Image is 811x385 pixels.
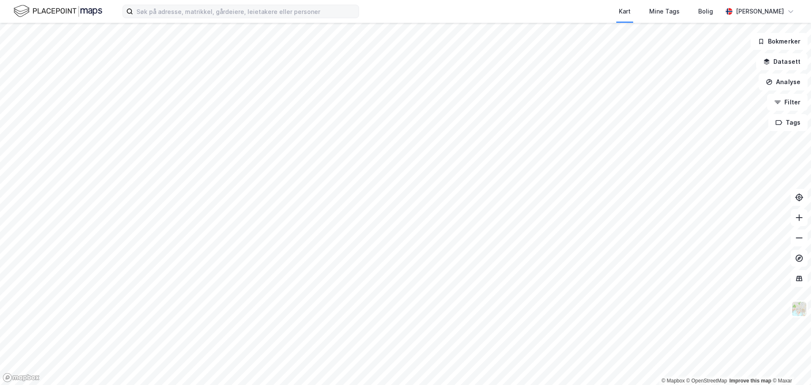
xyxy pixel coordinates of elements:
a: OpenStreetMap [686,378,727,384]
button: Datasett [756,53,808,70]
input: Søk på adresse, matrikkel, gårdeiere, leietakere eller personer [133,5,359,18]
a: Improve this map [729,378,771,384]
a: Mapbox [661,378,685,384]
button: Tags [768,114,808,131]
button: Analyse [759,74,808,90]
div: Bolig [698,6,713,16]
img: Z [791,301,807,317]
div: Kontrollprogram for chat [769,344,811,385]
a: Mapbox homepage [3,373,40,382]
div: Kart [619,6,631,16]
div: [PERSON_NAME] [736,6,784,16]
div: Mine Tags [649,6,680,16]
img: logo.f888ab2527a4732fd821a326f86c7f29.svg [14,4,102,19]
iframe: Chat Widget [769,344,811,385]
button: Filter [767,94,808,111]
button: Bokmerker [751,33,808,50]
